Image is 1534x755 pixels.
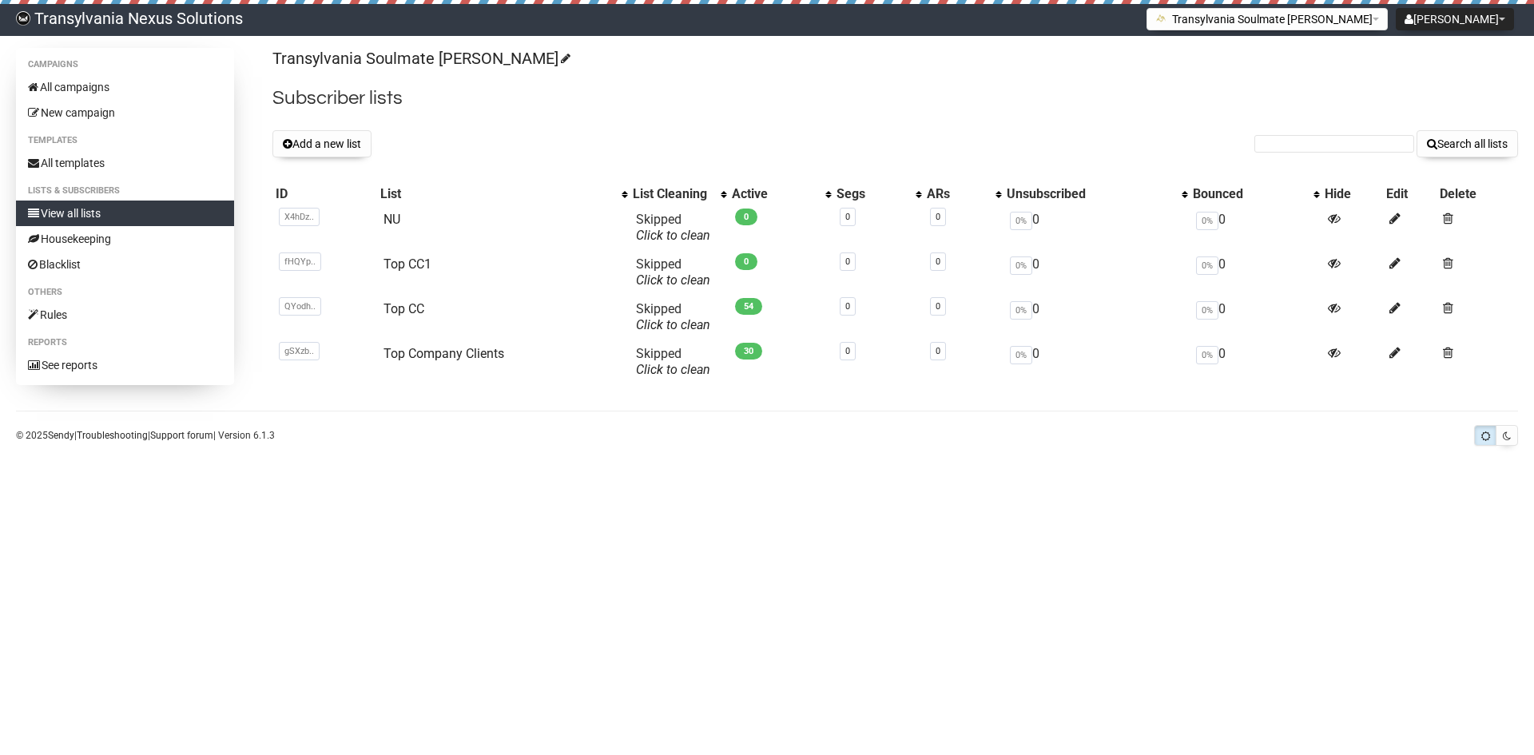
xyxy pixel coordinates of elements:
[1193,186,1305,202] div: Bounced
[272,130,372,157] button: Add a new list
[1321,183,1384,205] th: Hide: No sort applied, sorting is disabled
[936,301,940,312] a: 0
[16,181,234,201] li: Lists & subscribers
[845,301,850,312] a: 0
[272,49,568,68] a: Transylvania Soulmate [PERSON_NAME]
[16,131,234,150] li: Templates
[735,298,762,315] span: 54
[16,226,234,252] a: Housekeeping
[636,362,710,377] a: Click to clean
[16,283,234,302] li: Others
[276,186,374,202] div: ID
[16,100,234,125] a: New campaign
[279,297,321,316] span: QYodh..
[383,346,504,361] a: Top Company Clients
[1440,186,1515,202] div: Delete
[1010,256,1032,275] span: 0%
[732,186,817,202] div: Active
[1196,256,1218,275] span: 0%
[1010,346,1032,364] span: 0%
[1417,130,1518,157] button: Search all lists
[1003,295,1190,340] td: 0
[845,212,850,222] a: 0
[16,252,234,277] a: Blacklist
[272,84,1518,113] h2: Subscriber lists
[1383,183,1436,205] th: Edit: No sort applied, sorting is disabled
[16,150,234,176] a: All templates
[927,186,988,202] div: ARs
[1437,183,1518,205] th: Delete: No sort applied, sorting is disabled
[279,208,320,226] span: X4hDz..
[16,352,234,378] a: See reports
[1196,212,1218,230] span: 0%
[833,183,924,205] th: Segs: No sort applied, activate to apply an ascending sort
[16,55,234,74] li: Campaigns
[936,346,940,356] a: 0
[845,256,850,267] a: 0
[16,302,234,328] a: Rules
[1007,186,1174,202] div: Unsubscribed
[636,301,710,332] span: Skipped
[383,256,431,272] a: Top CC1
[16,201,234,226] a: View all lists
[837,186,908,202] div: Segs
[636,346,710,377] span: Skipped
[380,186,614,202] div: List
[636,228,710,243] a: Click to clean
[735,209,757,225] span: 0
[383,212,400,227] a: NU
[630,183,729,205] th: List Cleaning: No sort applied, activate to apply an ascending sort
[1190,295,1321,340] td: 0
[1190,250,1321,295] td: 0
[936,256,940,267] a: 0
[16,427,275,444] p: © 2025 | | | Version 6.1.3
[636,317,710,332] a: Click to clean
[735,343,762,360] span: 30
[383,301,424,316] a: Top CC
[735,253,757,270] span: 0
[633,186,713,202] div: List Cleaning
[1147,8,1388,30] button: Transylvania Soulmate [PERSON_NAME]
[1003,205,1190,250] td: 0
[636,256,710,288] span: Skipped
[845,346,850,356] a: 0
[636,272,710,288] a: Click to clean
[1325,186,1381,202] div: Hide
[1190,183,1321,205] th: Bounced: No sort applied, activate to apply an ascending sort
[279,252,321,271] span: fHQYp..
[1386,186,1433,202] div: Edit
[1155,12,1168,25] img: 1.png
[924,183,1003,205] th: ARs: No sort applied, activate to apply an ascending sort
[1003,250,1190,295] td: 0
[279,342,320,360] span: gSXzb..
[636,212,710,243] span: Skipped
[150,430,213,441] a: Support forum
[16,11,30,26] img: 586cc6b7d8bc403f0c61b981d947c989
[1196,301,1218,320] span: 0%
[77,430,148,441] a: Troubleshooting
[729,183,833,205] th: Active: No sort applied, activate to apply an ascending sort
[48,430,74,441] a: Sendy
[936,212,940,222] a: 0
[16,333,234,352] li: Reports
[1190,205,1321,250] td: 0
[1010,212,1032,230] span: 0%
[1396,8,1514,30] button: [PERSON_NAME]
[272,183,377,205] th: ID: No sort applied, sorting is disabled
[1003,340,1190,384] td: 0
[1196,346,1218,364] span: 0%
[1190,340,1321,384] td: 0
[1010,301,1032,320] span: 0%
[377,183,630,205] th: List: No sort applied, activate to apply an ascending sort
[1003,183,1190,205] th: Unsubscribed: No sort applied, activate to apply an ascending sort
[16,74,234,100] a: All campaigns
